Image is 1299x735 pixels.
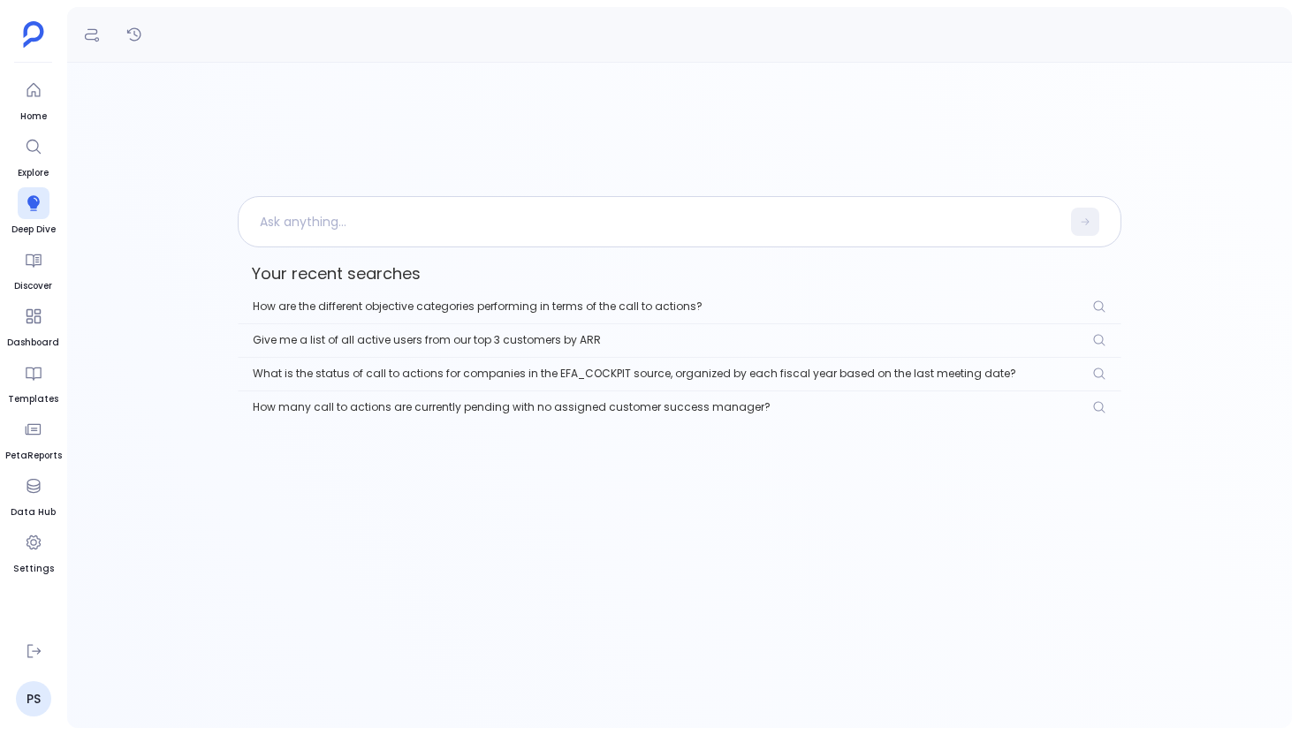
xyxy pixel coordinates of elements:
span: Discover [14,279,52,293]
span: Give me a list of all active users from our top 3 customers by ARR [253,333,601,347]
span: Settings [13,562,54,576]
span: PetaReports [5,449,62,463]
button: What is the status of call to actions for companies in the EFA_COCKPIT source, organized by each ... [238,357,1121,390]
span: How many call to actions are currently pending with no assigned customer success manager? [253,400,771,414]
span: Data Hub [11,505,56,519]
a: Deep Dive [11,187,56,237]
span: Explore [18,166,49,180]
span: How are the different objective categories performing in terms of the call to actions? [253,299,703,314]
span: Your recent searches [238,258,1121,290]
a: Explore [18,131,49,180]
span: Deep Dive [11,223,56,237]
span: Dashboard [7,336,59,350]
span: Home [18,110,49,124]
img: petavue logo [23,21,44,48]
button: History [120,20,148,49]
span: What is the status of call to actions for companies in the EFA_COCKPIT source, organized by each ... [253,367,1016,381]
button: Definitions [78,20,106,49]
a: Templates [8,357,58,406]
a: Dashboard [7,300,59,350]
a: Discover [14,244,52,293]
button: How many call to actions are currently pending with no assigned customer success manager? [238,390,1121,424]
a: PetaReports [5,413,62,463]
a: Home [18,74,49,124]
a: PS [16,681,51,716]
button: How are the different objective categories performing in terms of the call to actions? [238,290,1121,323]
button: Give me a list of all active users from our top 3 customers by ARR [238,323,1121,357]
a: Data Hub [11,470,56,519]
span: Templates [8,392,58,406]
a: Settings [13,527,54,576]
